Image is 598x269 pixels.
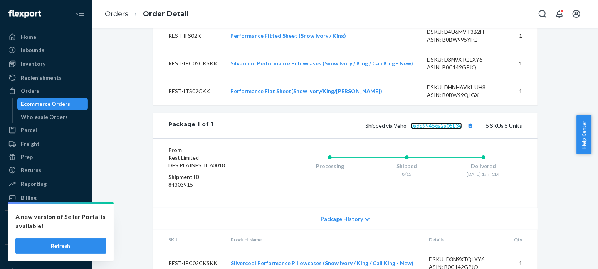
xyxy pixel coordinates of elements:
[291,162,368,170] div: Processing
[368,162,445,170] div: Shipped
[21,74,62,82] div: Replenishments
[427,28,500,36] div: DSKU: D4U6MVT3B2H
[365,122,475,129] span: Shipped via Veho
[15,212,106,231] p: A new version of Seller Portal is available!
[506,22,538,50] td: 1
[231,260,413,266] a: Silvercool Performance Pillowcases (Snow Ivory / King / Cali King - New)
[21,153,33,161] div: Prep
[153,77,224,105] td: REST-ITS02CKK
[5,58,88,70] a: Inventory
[230,60,413,67] a: Silvercool Performance Pillowcases (Snow Ivory / King / Cali King - New)
[5,31,88,43] a: Home
[21,180,47,188] div: Reporting
[535,6,550,22] button: Open Search Box
[153,22,224,50] td: REST-IFS02K
[168,181,260,189] dd: 84303915
[21,60,45,68] div: Inventory
[569,6,584,22] button: Open account menu
[5,44,88,56] a: Inbounds
[507,230,538,249] th: Qty
[5,217,88,229] button: Integrations
[5,164,88,176] a: Returns
[21,126,37,134] div: Parcel
[368,171,445,177] div: 8/15
[429,256,501,263] div: DSKU: D3N9XTQLXY6
[427,56,500,63] div: DSKU: D3N9XTQLXY6
[576,115,591,154] button: Help Center
[411,122,462,129] a: 0add99456a2a05b3e
[17,111,88,123] a: Wholesale Orders
[321,215,363,223] span: Package History
[15,238,106,254] button: Refresh
[427,84,500,91] div: DSKU: DHNHAVKUUH8
[427,63,500,71] div: ASIN: B0C142GPJQ
[427,91,500,99] div: ASIN: B0BW99QLGX
[17,98,88,110] a: Ecommerce Orders
[230,32,346,39] a: Performance Fitted Sheet (Snow Ivory / King)
[168,154,225,169] span: Rest Limited DES PLAINES, IL 60018
[506,77,538,105] td: 1
[213,120,522,130] div: 5 SKUs 5 Units
[5,151,88,163] a: Prep
[5,251,88,263] button: Fast Tags
[445,162,522,170] div: Delivered
[5,138,88,150] a: Freight
[465,120,475,130] button: Copy tracking number
[5,192,88,204] a: Billing
[153,50,224,77] td: REST-IPC02CKSKK
[72,6,88,22] button: Close Navigation
[168,173,260,181] dt: Shipment ID
[105,10,128,18] a: Orders
[21,100,71,108] div: Ecommerce Orders
[225,230,423,249] th: Product Name
[21,113,68,121] div: Wholesale Orders
[21,87,39,95] div: Orders
[445,171,522,177] div: [DATE] 1am CDT
[423,230,507,249] th: Details
[8,10,41,18] img: Flexport logo
[143,10,189,18] a: Order Detail
[21,140,40,148] div: Freight
[5,85,88,97] a: Orders
[21,33,36,41] div: Home
[230,88,382,94] a: Performance Flat Sheet(Snow Ivory/King/[PERSON_NAME])
[153,230,225,249] th: SKU
[21,166,41,174] div: Returns
[552,6,567,22] button: Open notifications
[21,194,37,202] div: Billing
[21,46,44,54] div: Inbounds
[5,72,88,84] a: Replenishments
[427,36,500,43] div: ASIN: B0BW995YFQ
[5,178,88,190] a: Reporting
[5,232,88,241] a: Add Integration
[168,120,213,130] div: Package 1 of 1
[5,124,88,136] a: Parcel
[168,146,260,154] dt: From
[506,50,538,77] td: 1
[99,3,195,25] ol: breadcrumbs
